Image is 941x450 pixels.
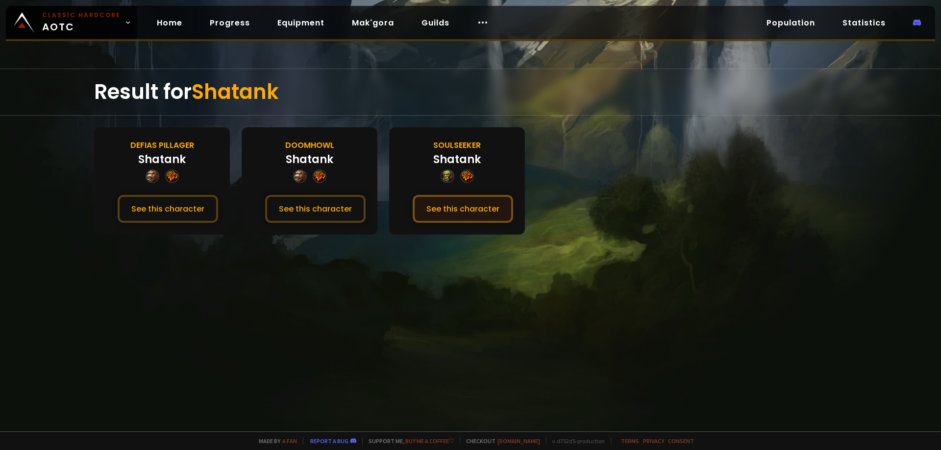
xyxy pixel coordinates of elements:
[460,437,540,445] span: Checkout
[286,151,333,167] div: Shatank
[497,437,540,445] a: [DOMAIN_NAME]
[621,437,639,445] a: Terms
[668,437,694,445] a: Consent
[94,69,847,115] div: Result for
[202,13,258,33] a: Progress
[405,437,454,445] a: Buy me a coffee
[118,195,218,223] button: See this character
[130,139,194,151] div: Defias Pillager
[138,151,186,167] div: Shatank
[149,13,190,33] a: Home
[285,139,334,151] div: Doomhowl
[192,77,279,106] span: Shatank
[265,195,366,223] button: See this character
[643,437,664,445] a: Privacy
[344,13,402,33] a: Mak'gora
[42,11,121,20] small: Classic Hardcore
[270,13,332,33] a: Equipment
[835,13,893,33] a: Statistics
[433,139,481,151] div: Soulseeker
[42,11,121,34] span: AOTC
[414,13,457,33] a: Guilds
[413,195,513,223] button: See this character
[6,6,137,39] a: Classic HardcoreAOTC
[253,437,297,445] span: Made by
[362,437,454,445] span: Support me,
[433,151,481,167] div: Shatank
[759,13,823,33] a: Population
[310,437,348,445] a: Report a bug
[546,437,605,445] span: v. d752d5 - production
[282,437,297,445] a: a fan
